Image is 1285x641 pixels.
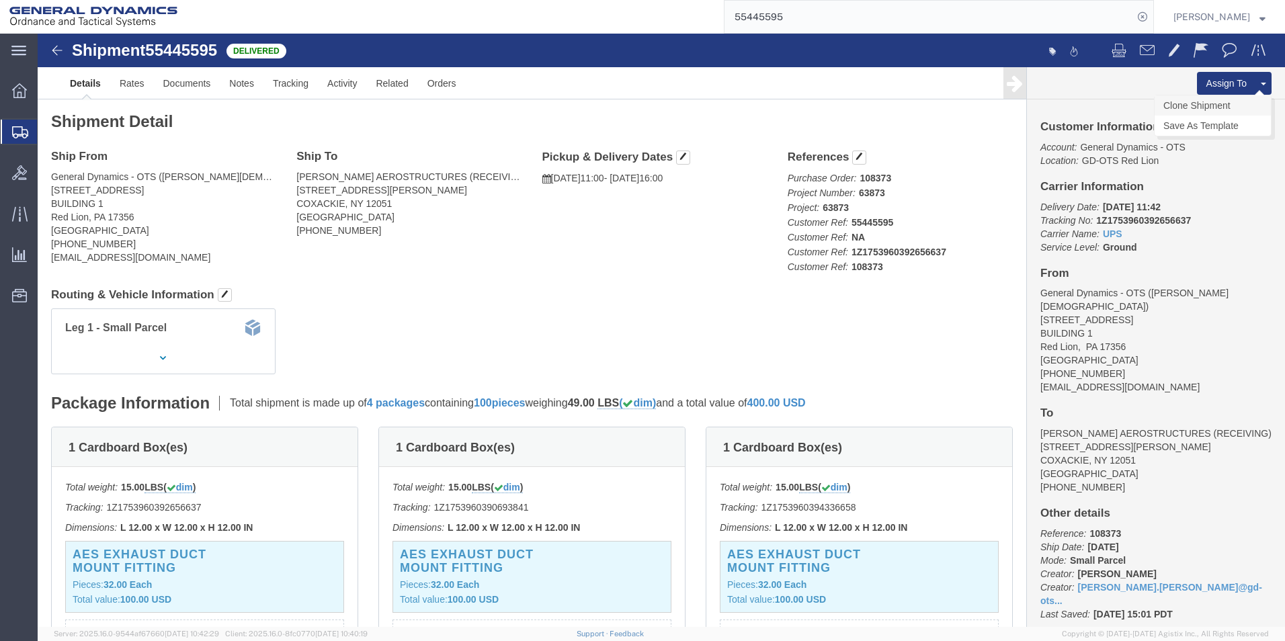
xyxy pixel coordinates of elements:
a: Support [577,630,610,638]
button: [PERSON_NAME] [1173,9,1266,25]
img: logo [9,7,177,27]
span: [DATE] 10:42:29 [165,630,219,638]
a: Feedback [610,630,644,638]
span: [DATE] 10:40:19 [315,630,368,638]
iframe: FS Legacy Container [38,34,1285,627]
span: Server: 2025.16.0-9544af67660 [54,630,219,638]
span: Copyright © [DATE]-[DATE] Agistix Inc., All Rights Reserved [1062,628,1269,640]
input: Search for shipment number, reference number [724,1,1133,33]
span: Brenda Pagan [1173,9,1250,24]
span: Client: 2025.16.0-8fc0770 [225,630,368,638]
